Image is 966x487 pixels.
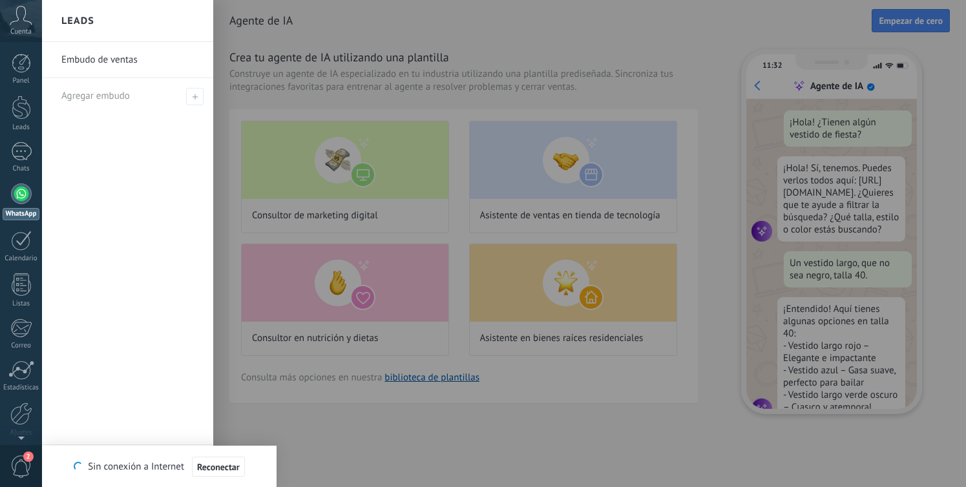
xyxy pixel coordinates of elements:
div: Sin conexión a Internet [74,456,244,477]
span: 2 [23,451,34,462]
div: WhatsApp [3,208,39,220]
div: Estadísticas [3,384,40,392]
div: Calendario [3,254,40,263]
span: Agregar embudo [186,88,204,105]
div: Correo [3,342,40,350]
span: Agregar embudo [61,90,130,102]
span: Reconectar [197,462,240,471]
a: Embudo de ventas [61,42,200,78]
div: Chats [3,165,40,173]
h2: Leads [61,1,94,41]
button: Reconectar [192,457,245,477]
div: Listas [3,300,40,308]
span: Cuenta [10,28,32,36]
div: Leads [3,123,40,132]
a: Todos los leads [42,445,213,487]
div: Panel [3,77,40,85]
